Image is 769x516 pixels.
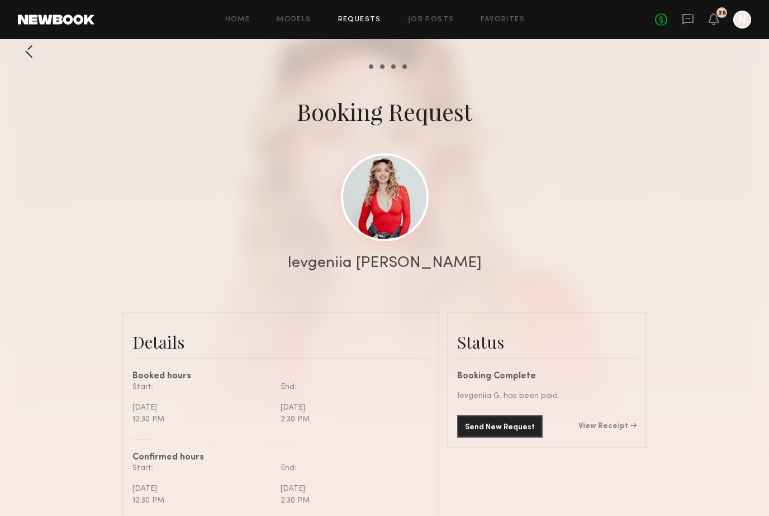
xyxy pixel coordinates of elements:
div: 12:30 PM [132,495,272,506]
div: 2:30 PM [281,495,420,506]
div: Start: [132,462,272,474]
div: Booking Request [297,96,472,127]
a: Requests [338,16,381,24]
div: 12:30 PM [132,414,272,425]
div: Start: [132,381,272,393]
div: Details [132,331,429,353]
div: Confirmed hours [132,453,429,462]
a: Favorites [481,16,525,24]
div: End: [281,462,420,474]
div: Status [457,331,637,353]
div: Ievgeniia [PERSON_NAME] [287,255,482,271]
button: Send New Request [457,415,543,438]
div: [DATE] [281,402,420,414]
div: 2:30 PM [281,414,420,425]
a: Home [225,16,250,24]
div: Booked hours [132,372,429,381]
div: 28 [718,10,726,16]
a: N [733,11,751,29]
a: Job Posts [408,16,454,24]
div: End: [281,381,420,393]
a: View Receipt [578,423,637,430]
div: [DATE] [281,483,420,495]
div: Booking Complete [457,372,637,381]
div: [DATE] [132,483,272,495]
div: [DATE] [132,402,272,414]
div: Ievgeniia G. has been paid. [457,390,637,402]
a: Models [277,16,311,24]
